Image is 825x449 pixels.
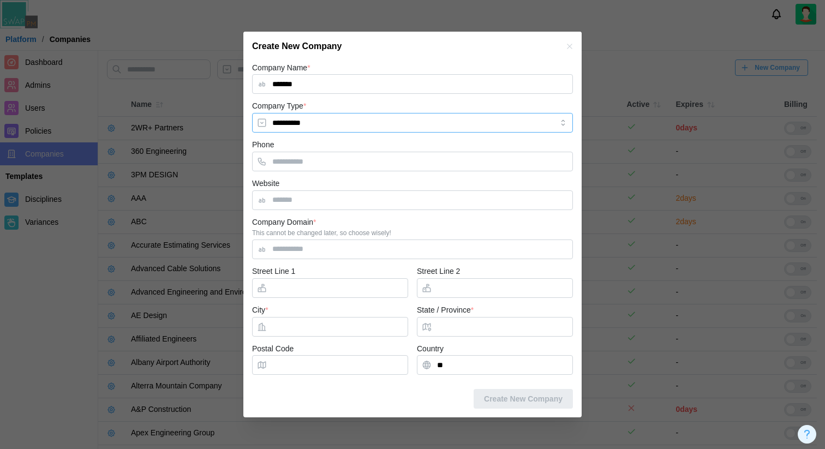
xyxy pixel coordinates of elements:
label: Country [417,343,444,355]
h2: Create New Company [252,42,342,51]
label: Company Name [252,62,310,74]
label: Website [252,178,279,190]
label: Phone [252,139,274,151]
label: Company Type [252,100,306,112]
div: This cannot be changed later, so choose wisely! [252,229,573,237]
label: State / Province [417,304,474,316]
label: City [252,304,268,316]
label: Company Domain [252,217,316,229]
label: Postal Code [252,343,294,355]
label: Street Line 2 [417,266,460,278]
label: Street Line 1 [252,266,295,278]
